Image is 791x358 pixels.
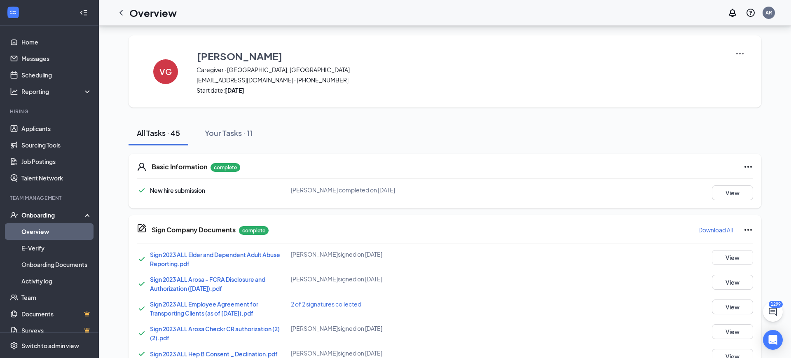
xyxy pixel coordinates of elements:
a: Sign 2023 ALL Employee Agreement for Transporting Clients (as of [DATE]).pdf [150,300,258,317]
a: SurveysCrown [21,322,92,339]
div: Hiring [10,108,90,115]
a: Sign 2023 ALL Elder and Dependent Adult Abuse Reporting.pdf [150,251,280,267]
a: Talent Network [21,170,92,186]
strong: [DATE] [225,87,244,94]
a: Team [21,289,92,306]
div: Team Management [10,194,90,201]
a: Home [21,34,92,50]
button: ChatActive [763,302,783,322]
a: Sign 2023 ALL Arosa - FCRA Disclosure and Authorization ([DATE]).pdf [150,276,265,292]
div: AR [765,9,772,16]
a: Messages [21,50,92,67]
a: Onboarding Documents [21,256,92,273]
svg: ChatActive [768,307,778,317]
button: VG [145,49,186,94]
a: Sourcing Tools [21,137,92,153]
h1: Overview [129,6,177,20]
span: [PERSON_NAME] completed on [DATE] [291,186,395,194]
img: More Actions [735,49,745,58]
a: Applicants [21,120,92,137]
span: 2 of 2 signatures collected [291,300,361,308]
svg: CompanyDocumentIcon [137,223,147,233]
div: 1299 [769,301,783,308]
button: Download All [698,223,733,236]
div: Reporting [21,87,92,96]
svg: Checkmark [137,304,147,314]
p: complete [239,226,269,235]
div: All Tasks · 45 [137,128,180,138]
a: Activity log [21,273,92,289]
h4: VG [159,69,172,75]
svg: Checkmark [137,254,147,264]
button: View [712,250,753,265]
a: E-Verify [21,240,92,256]
div: [PERSON_NAME] signed on [DATE] [291,275,496,283]
h5: Basic Information [152,162,207,171]
button: View [712,300,753,314]
div: Switch to admin view [21,342,79,350]
a: Overview [21,223,92,240]
a: Sign 2023 ALL Arosa Checkr CR authorization (2) (2).pdf [150,325,280,342]
div: [PERSON_NAME] signed on [DATE] [291,250,496,258]
div: Your Tasks · 11 [205,128,253,138]
div: [PERSON_NAME] signed on [DATE] [291,324,496,332]
svg: ChevronLeft [116,8,126,18]
svg: Notifications [728,8,737,18]
div: [PERSON_NAME] signed on [DATE] [291,349,496,357]
h5: Sign Company Documents [152,225,236,234]
span: Caregiver · [GEOGRAPHIC_DATA], [GEOGRAPHIC_DATA] [197,66,725,74]
svg: Checkmark [137,328,147,338]
svg: Collapse [80,9,88,17]
svg: WorkstreamLogo [9,8,17,16]
div: Onboarding [21,211,85,219]
span: [EMAIL_ADDRESS][DOMAIN_NAME] · [PHONE_NUMBER] [197,76,725,84]
svg: User [137,162,147,172]
svg: QuestionInfo [746,8,756,18]
button: View [712,185,753,200]
svg: Ellipses [743,162,753,172]
a: Scheduling [21,67,92,83]
button: View [712,324,753,339]
a: Job Postings [21,153,92,170]
button: [PERSON_NAME] [197,49,725,63]
svg: UserCheck [10,211,18,219]
svg: Settings [10,342,18,350]
span: Start date: [197,86,725,94]
a: DocumentsCrown [21,306,92,322]
span: New hire submission [150,187,205,194]
svg: Checkmark [137,185,147,195]
svg: Ellipses [743,225,753,235]
a: Sign 2023 ALL Hep B Consent _ Declination.pdf [150,350,278,358]
svg: Analysis [10,87,18,96]
svg: Checkmark [137,279,147,289]
p: complete [211,163,240,172]
p: Download All [698,226,733,234]
div: Open Intercom Messenger [763,330,783,350]
h3: [PERSON_NAME] [197,49,282,63]
button: View [712,275,753,290]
